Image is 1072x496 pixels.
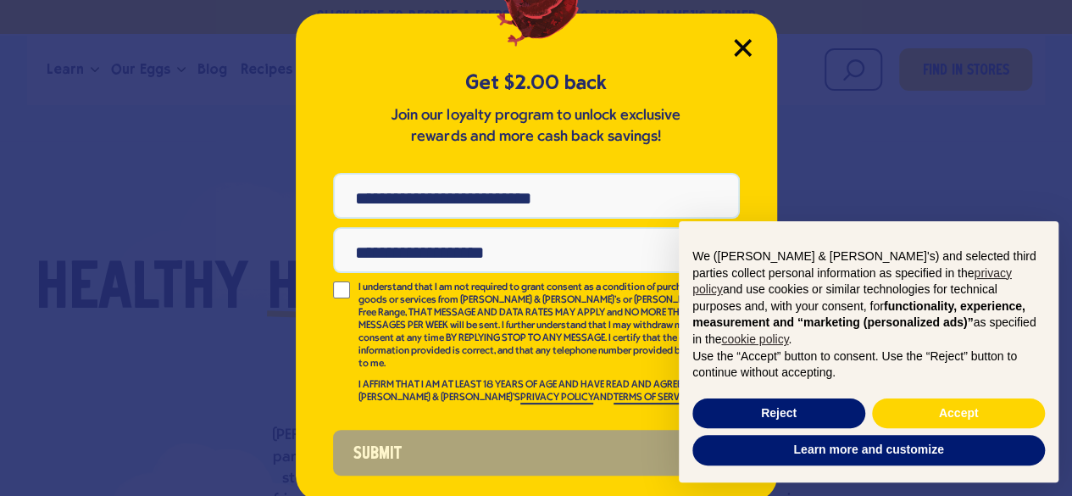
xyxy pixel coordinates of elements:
[872,398,1045,429] button: Accept
[692,398,865,429] button: Reject
[692,348,1045,382] p: Use the “Accept” button to consent. Use the “Reject” button to continue without accepting.
[734,39,752,57] button: Close Modal
[721,332,788,346] a: cookie policy
[692,435,1045,465] button: Learn more and customize
[333,430,740,476] button: Submit
[333,69,740,97] h5: Get $2.00 back
[520,393,593,404] a: PRIVACY POLICY
[692,248,1045,348] p: We ([PERSON_NAME] & [PERSON_NAME]'s) and selected third parties collect personal information as s...
[333,281,350,298] input: I understand that I am not required to grant consent as a condition of purchasing goods or servic...
[614,393,695,404] a: TERMS OF SERVICE.
[358,379,716,404] p: I AFFIRM THAT I AM AT LEAST 18 YEARS OF AGE AND HAVE READ AND AGREE TO [PERSON_NAME] & [PERSON_NA...
[388,105,685,148] p: Join our loyalty program to unlock exclusive rewards and more cash back savings!
[358,281,716,371] p: I understand that I am not required to grant consent as a condition of purchasing goods or servic...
